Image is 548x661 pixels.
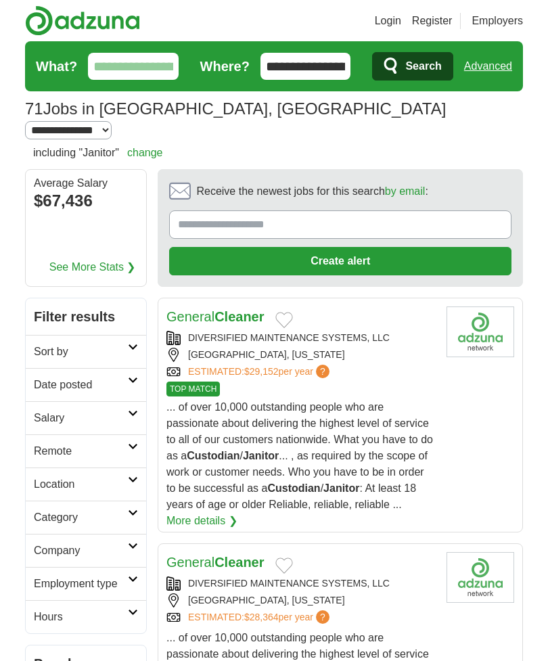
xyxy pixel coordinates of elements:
h2: Location [34,476,128,493]
h2: Hours [34,609,128,625]
div: [GEOGRAPHIC_DATA], [US_STATE] [166,593,436,608]
a: Login [375,13,401,29]
div: DIVERSIFIED MAINTENANCE SYSTEMS, LLC [166,331,436,345]
label: What? [36,56,77,76]
h2: Category [34,509,128,526]
span: Receive the newest jobs for this search : [196,183,428,200]
strong: Janitor [243,450,279,461]
div: DIVERSIFIED MAINTENANCE SYSTEMS, LLC [166,576,436,591]
h2: Employment type [34,576,128,592]
button: Search [372,52,453,81]
a: Location [26,468,146,501]
a: Salary [26,401,146,434]
a: See More Stats ❯ [49,259,136,275]
a: Remote [26,434,146,468]
a: ESTIMATED:$29,152per year? [188,365,332,379]
span: TOP MATCH [166,382,220,396]
a: Register [412,13,453,29]
a: Category [26,501,146,534]
strong: Cleaner [214,555,264,570]
strong: Custodian [267,482,320,494]
a: Company [26,534,146,567]
span: ... of over 10,000 outstanding people who are passionate about delivering the highest level of se... [166,401,433,510]
h2: Company [34,543,128,559]
a: by email [385,185,426,197]
a: Employers [472,13,523,29]
a: Employment type [26,567,146,600]
a: ESTIMATED:$28,364per year? [188,610,332,624]
span: Search [405,53,441,80]
a: GeneralCleaner [166,309,265,324]
a: Sort by [26,335,146,368]
span: $28,364 [244,612,279,622]
h2: Sort by [34,344,128,360]
button: Add to favorite jobs [275,557,293,574]
h1: Jobs in [GEOGRAPHIC_DATA], [GEOGRAPHIC_DATA] [25,99,446,118]
a: Hours [26,600,146,633]
div: [GEOGRAPHIC_DATA], [US_STATE] [166,348,436,362]
button: Add to favorite jobs [275,312,293,328]
a: Date posted [26,368,146,401]
span: ? [316,610,329,624]
a: More details ❯ [166,513,237,529]
strong: Cleaner [214,309,264,324]
span: 71 [25,97,43,121]
h2: Date posted [34,377,128,393]
strong: Janitor [323,482,359,494]
a: change [127,147,163,158]
div: $67,436 [34,189,138,213]
button: Create alert [169,247,511,275]
img: Adzuna logo [25,5,140,36]
strong: Custodian [187,450,239,461]
div: Average Salary [34,178,138,189]
img: Company logo [447,306,514,357]
label: Where? [200,56,250,76]
span: $29,152 [244,366,279,377]
span: ? [316,365,329,378]
h2: Remote [34,443,128,459]
h2: Salary [34,410,128,426]
a: GeneralCleaner [166,555,265,570]
a: Advanced [464,53,512,80]
img: Company logo [447,552,514,603]
h2: including "Janitor" [33,145,162,161]
h2: Filter results [26,298,146,335]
